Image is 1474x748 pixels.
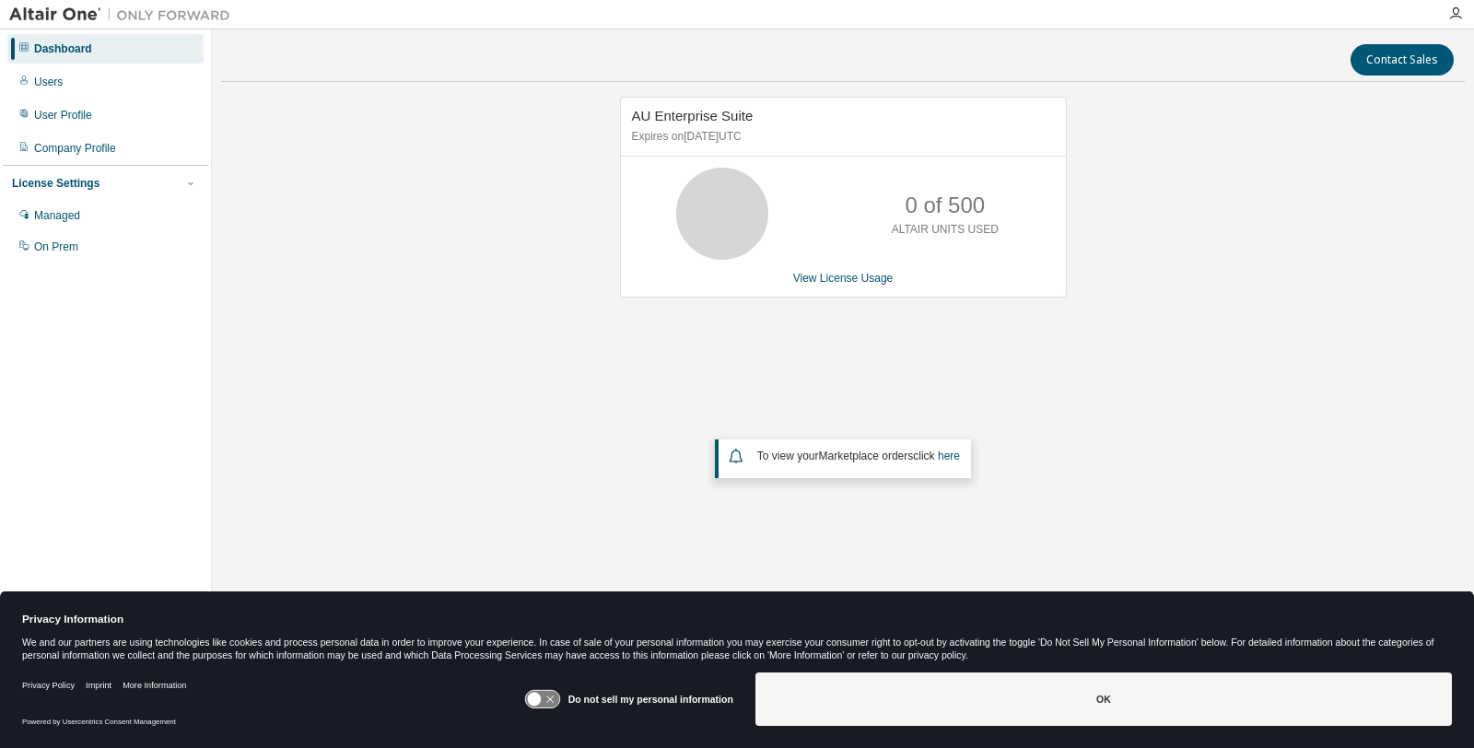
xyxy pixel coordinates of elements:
em: Marketplace orders [819,450,914,462]
div: Managed [34,208,80,223]
span: To view your click [757,450,960,462]
img: Altair One [9,6,240,24]
p: Expires on [DATE] UTC [632,129,1050,145]
div: On Prem [34,240,78,254]
div: User Profile [34,108,92,123]
div: Dashboard [34,41,92,56]
a: here [938,450,960,462]
div: Users [34,75,63,89]
span: AU Enterprise Suite [632,108,754,123]
div: Company Profile [34,141,116,156]
p: ALTAIR UNITS USED [892,222,999,238]
p: 0 of 500 [905,190,985,221]
a: View License Usage [793,272,894,285]
button: Contact Sales [1351,44,1454,76]
div: License Settings [12,176,99,191]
